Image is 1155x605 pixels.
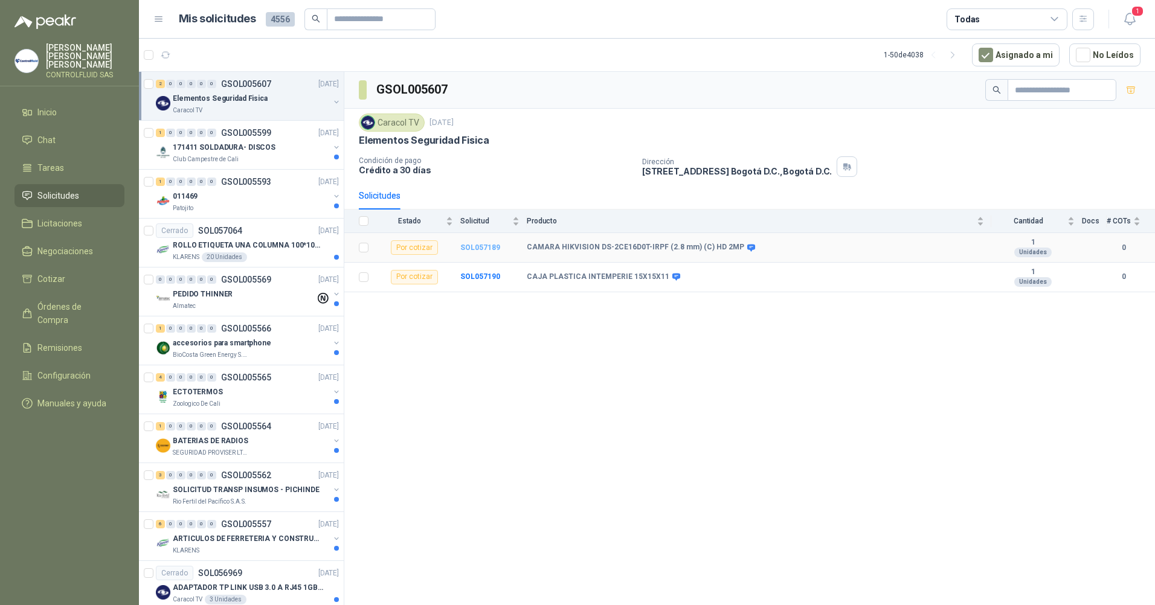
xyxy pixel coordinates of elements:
[176,520,185,528] div: 0
[527,272,669,282] b: CAJA PLASTICA INTEMPERIE 15X15X11
[176,422,185,431] div: 0
[318,568,339,579] p: [DATE]
[187,471,196,479] div: 0
[221,178,271,186] p: GSOL005593
[642,158,832,166] p: Dirección
[197,373,206,382] div: 0
[318,519,339,530] p: [DATE]
[156,419,341,458] a: 1 0 0 0 0 0 GSOL005564[DATE] Company LogoBATERIAS DE RADIOSSEGURIDAD PROVISER LTDA
[1107,210,1155,233] th: # COTs
[156,178,165,186] div: 1
[173,484,320,496] p: SOLICITUD TRANSP INSUMOS - PICHINDE
[318,323,339,335] p: [DATE]
[37,217,82,230] span: Licitaciones
[207,80,216,88] div: 0
[173,435,248,447] p: BATERIAS DE RADIOS
[198,226,242,235] p: SOL057064
[15,50,38,72] img: Company Logo
[173,386,223,398] p: ECTOTERMOS
[156,370,341,409] a: 4 0 0 0 0 0 GSOL005565[DATE] Company LogoECTOTERMOSZoologico De Cali
[527,217,974,225] span: Producto
[156,126,341,164] a: 1 0 0 0 0 0 GSOL005599[DATE] Company Logo171411 SOLDADURA- DISCOSClub Campestre de Cali
[991,267,1075,277] b: 1
[391,240,438,255] div: Por cotizar
[197,129,206,137] div: 0
[173,533,323,545] p: ARTICULOS DE FERRETERIA Y CONSTRUCCION EN GENERAL
[14,336,124,359] a: Remisiones
[207,520,216,528] div: 0
[176,471,185,479] div: 0
[176,373,185,382] div: 0
[37,245,93,258] span: Negociaciones
[187,129,196,137] div: 0
[37,300,113,327] span: Órdenes de Compra
[221,80,271,88] p: GSOL005607
[318,470,339,481] p: [DATE]
[460,243,500,252] a: SOL057189
[156,373,165,382] div: 4
[221,129,271,137] p: GSOL005599
[359,189,401,202] div: Solicitudes
[46,71,124,78] p: CONTROLFLUID SAS
[318,274,339,286] p: [DATE]
[318,127,339,139] p: [DATE]
[156,520,165,528] div: 6
[527,243,744,252] b: CAMARA HIKVISION DS-2CE16D0T-IRPF (2.8 mm) (C) HD 2MP
[1069,43,1141,66] button: No Leídos
[166,373,175,382] div: 0
[166,129,175,137] div: 0
[361,116,375,129] img: Company Logo
[166,178,175,186] div: 0
[1119,8,1141,30] button: 1
[460,272,500,281] b: SOL057190
[37,341,82,354] span: Remisiones
[176,275,185,284] div: 0
[173,338,271,349] p: accesorios para smartphone
[1107,217,1131,225] span: # COTs
[221,471,271,479] p: GSOL005562
[197,471,206,479] div: 0
[197,178,206,186] div: 0
[156,243,170,257] img: Company Logo
[197,520,206,528] div: 0
[198,569,242,577] p: SOL056969
[527,210,991,233] th: Producto
[173,93,268,104] p: Elementos Seguridad Fisica
[1014,277,1052,287] div: Unidades
[884,45,962,65] div: 1 - 50 de 4038
[197,275,206,284] div: 0
[207,422,216,431] div: 0
[173,399,220,409] p: Zoologico De Cali
[14,240,124,263] a: Negociaciones
[318,78,339,90] p: [DATE]
[166,275,175,284] div: 0
[156,129,165,137] div: 1
[430,117,454,129] p: [DATE]
[376,210,460,233] th: Estado
[156,324,165,333] div: 1
[173,240,323,251] p: ROLLO ETIQUETA UNA COLUMNA 100*100*500un
[179,10,256,28] h1: Mis solicitudes
[156,438,170,453] img: Company Logo
[1131,5,1144,17] span: 1
[207,178,216,186] div: 0
[1014,248,1052,257] div: Unidades
[156,422,165,431] div: 1
[173,155,239,164] p: Club Campestre de Cali
[156,96,170,110] img: Company Logo
[173,289,233,300] p: PEDIDO THINNER
[991,217,1065,225] span: Cantidad
[37,133,56,147] span: Chat
[166,520,175,528] div: 0
[642,166,832,176] p: [STREET_ADDRESS] Bogotá D.C. , Bogotá D.C.
[187,80,196,88] div: 0
[156,585,170,600] img: Company Logo
[1107,242,1141,254] b: 0
[156,275,165,284] div: 0
[14,101,124,124] a: Inicio
[207,129,216,137] div: 0
[166,422,175,431] div: 0
[187,373,196,382] div: 0
[312,14,320,23] span: search
[197,80,206,88] div: 0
